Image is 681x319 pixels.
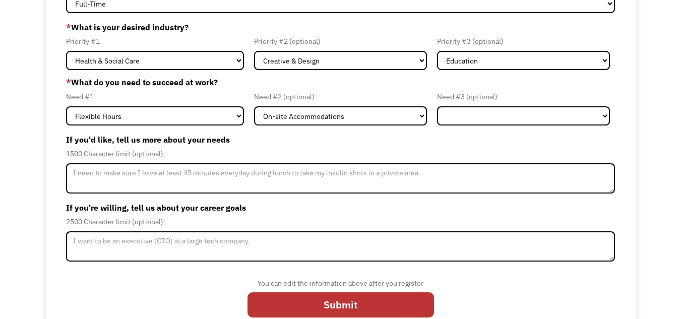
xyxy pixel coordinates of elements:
div: Priority #2 (optional) [254,35,427,47]
label: What is your desired industry? [66,19,615,35]
div: Need #2 (optional) [254,91,427,103]
div: Need #1 [66,91,244,103]
label: What do you need to succeed at work? [66,76,615,88]
div: 2500 Character limit (optional) [66,216,615,228]
div: Need #3 (optional) [437,91,610,103]
div: You can edit the information above after you register [247,277,434,289]
input: Submit [247,292,434,317]
label: If you're willing, tell us about your career goals [66,200,615,216]
div: 1500 Character limit (optional) [66,148,615,160]
label: If you'd like, tell us more about your needs [66,132,615,148]
div: Priority #1 [66,35,244,47]
div: Priority #3 (optional) [437,35,610,47]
